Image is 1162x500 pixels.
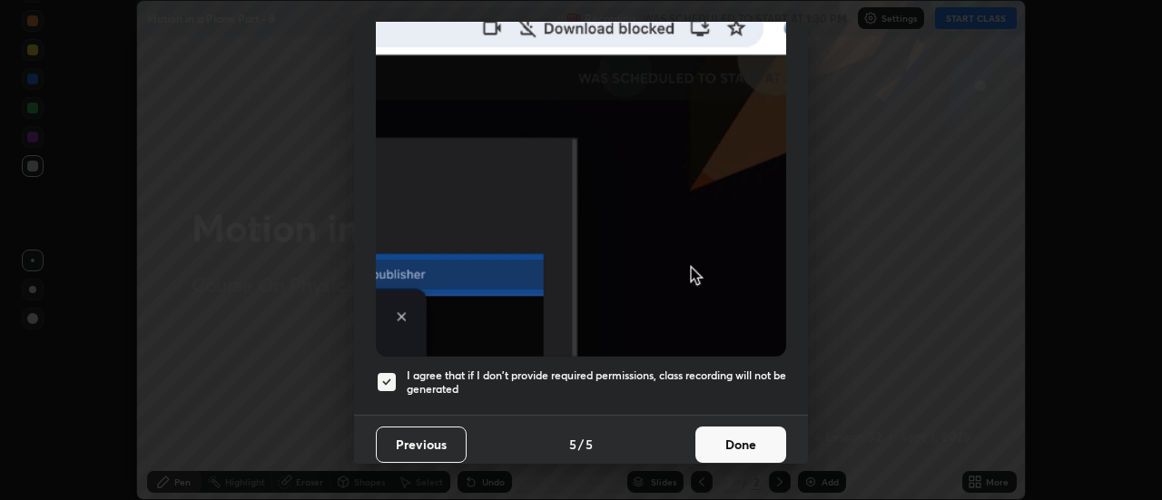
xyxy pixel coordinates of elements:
h4: 5 [586,435,593,454]
h4: / [578,435,584,454]
h4: 5 [569,435,576,454]
h5: I agree that if I don't provide required permissions, class recording will not be generated [407,368,786,397]
button: Done [695,426,786,463]
button: Previous [376,426,467,463]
